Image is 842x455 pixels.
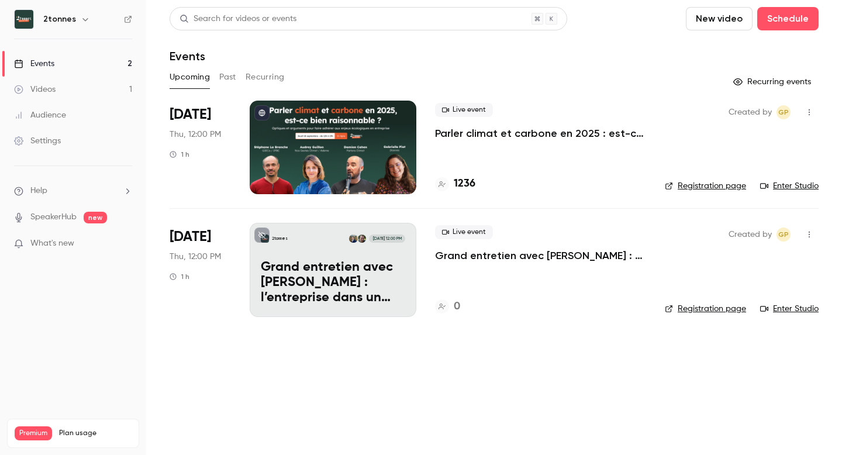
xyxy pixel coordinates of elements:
[435,225,493,239] span: Live event
[369,235,405,243] span: [DATE] 12:00 PM
[14,84,56,95] div: Videos
[665,303,746,315] a: Registration page
[435,299,460,315] a: 0
[14,135,61,147] div: Settings
[246,68,285,87] button: Recurring
[665,180,746,192] a: Registration page
[170,251,221,263] span: Thu, 12:00 PM
[15,10,33,29] img: 2tonnes
[30,211,77,223] a: SpeakerHub
[358,235,366,243] img: Pierre-Alix Lloret-Bavai
[59,429,132,438] span: Plan usage
[118,239,132,249] iframe: Noticeable Trigger
[15,426,52,440] span: Premium
[170,105,211,124] span: [DATE]
[760,180,819,192] a: Enter Studio
[170,150,189,159] div: 1 h
[760,303,819,315] a: Enter Studio
[435,103,493,117] span: Live event
[250,223,416,316] a: Grand entretien avec Frédéric Mazzella : l’entreprise dans un monde en crises 2tonnesPierre-Alix ...
[30,237,74,250] span: What's new
[454,299,460,315] h4: 0
[261,260,405,305] p: Grand entretien avec [PERSON_NAME] : l’entreprise dans un monde en crises
[170,129,221,140] span: Thu, 12:00 PM
[14,109,66,121] div: Audience
[777,105,791,119] span: Gabrielle Piot
[272,236,288,242] p: 2tonnes
[43,13,76,25] h6: 2tonnes
[180,13,296,25] div: Search for videos or events
[729,105,772,119] span: Created by
[170,101,231,194] div: Sep 18 Thu, 12:00 PM (Europe/Paris)
[30,185,47,197] span: Help
[454,176,475,192] h4: 1236
[84,212,107,223] span: new
[170,223,231,316] div: Oct 16 Thu, 12:00 PM (Europe/Paris)
[14,185,132,197] li: help-dropdown-opener
[349,235,357,243] img: Frédéric Mazzella
[729,227,772,242] span: Created by
[170,272,189,281] div: 1 h
[435,126,646,140] a: Parler climat et carbone en 2025 : est-ce bien raisonnable ?
[728,73,819,91] button: Recurring events
[686,7,753,30] button: New video
[778,227,789,242] span: GP
[435,249,646,263] a: Grand entretien avec [PERSON_NAME] : l’entreprise dans un monde en crises
[170,227,211,246] span: [DATE]
[778,105,789,119] span: GP
[170,68,210,87] button: Upcoming
[435,176,475,192] a: 1236
[219,68,236,87] button: Past
[777,227,791,242] span: Gabrielle Piot
[757,7,819,30] button: Schedule
[170,49,205,63] h1: Events
[14,58,54,70] div: Events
